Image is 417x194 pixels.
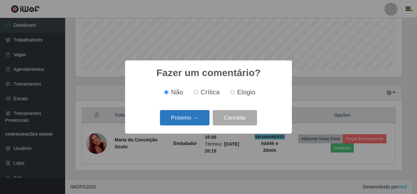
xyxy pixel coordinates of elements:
span: Não [171,89,183,96]
input: Não [164,90,168,94]
button: Cancelar [213,110,257,125]
button: Próximo → [160,110,209,125]
input: Elogio [230,90,235,94]
span: Crítica [201,89,220,96]
span: Elogio [237,89,255,96]
h2: Fazer um comentário? [156,67,261,79]
input: Crítica [194,90,198,94]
